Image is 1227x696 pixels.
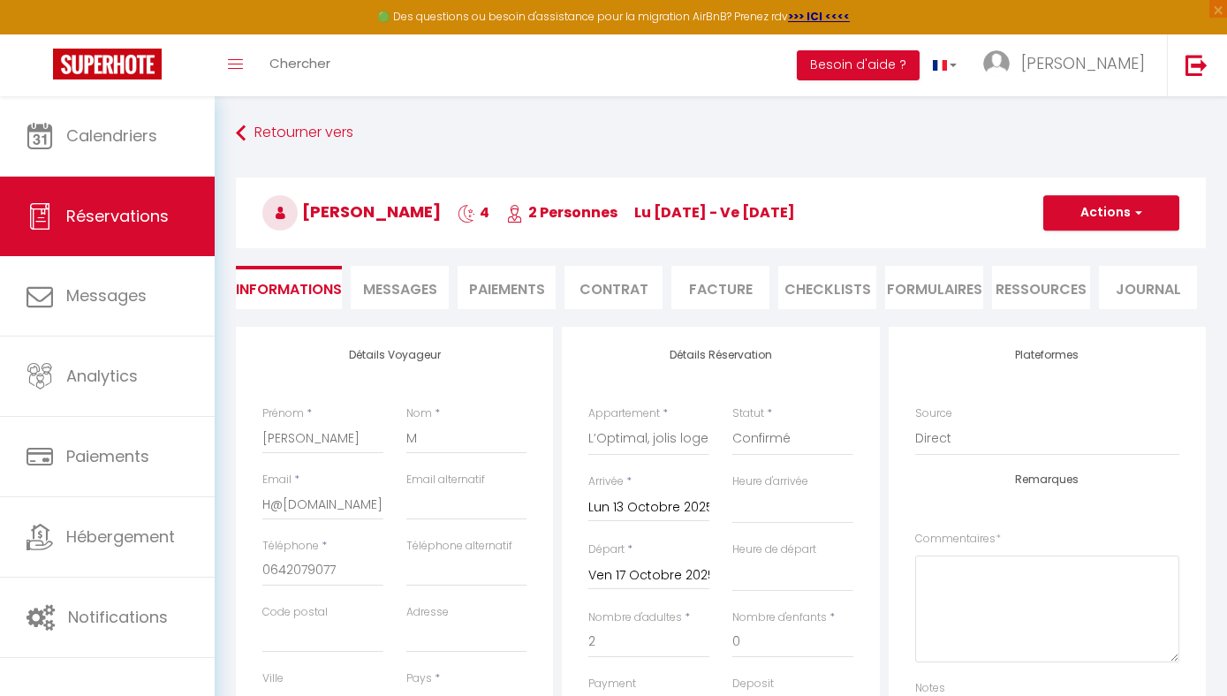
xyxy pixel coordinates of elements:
li: Informations [236,266,342,309]
a: ... [PERSON_NAME] [970,34,1167,96]
img: ... [983,50,1010,77]
li: FORMULAIRES [885,266,983,309]
label: Deposit [732,676,774,692]
span: 2 Personnes [506,202,617,223]
label: Nom [406,405,432,422]
button: Besoin d'aide ? [797,50,920,80]
label: Heure d'arrivée [732,473,808,490]
span: Messages [66,284,147,306]
span: [PERSON_NAME] [262,200,441,223]
label: Email [262,472,292,488]
label: Statut [732,405,764,422]
label: Code postal [262,604,328,621]
label: Départ [588,541,625,558]
label: Source [915,405,952,422]
span: Hébergement [66,526,175,548]
span: Messages [363,279,437,299]
a: Chercher [256,34,344,96]
a: Retourner vers [236,117,1206,149]
label: Nombre d'enfants [732,609,827,626]
a: >>> ICI <<<< [788,9,850,24]
h4: Plateformes [915,349,1179,361]
li: CHECKLISTS [778,266,876,309]
span: Paiements [66,445,149,467]
img: Super Booking [53,49,162,79]
span: Chercher [269,54,330,72]
span: [PERSON_NAME] [1021,52,1145,74]
span: Calendriers [66,125,157,147]
span: 4 [458,202,489,223]
label: Payment [588,676,636,692]
label: Ville [262,670,284,687]
span: Notifications [68,606,168,628]
span: lu [DATE] - ve [DATE] [634,202,795,223]
label: Pays [406,670,432,687]
li: Facture [671,266,769,309]
label: Commentaires [915,531,1001,548]
label: Prénom [262,405,304,422]
li: Journal [1099,266,1197,309]
button: Actions [1043,195,1179,231]
span: Réservations [66,205,169,227]
label: Email alternatif [406,472,485,488]
label: Heure de départ [732,541,816,558]
h4: Remarques [915,473,1179,486]
img: logout [1185,54,1208,76]
label: Appartement [588,405,660,422]
label: Adresse [406,604,449,621]
li: Paiements [458,266,556,309]
label: Arrivée [588,473,624,490]
label: Téléphone [262,538,319,555]
span: Analytics [66,365,138,387]
h4: Détails Réservation [588,349,852,361]
label: Nombre d'adultes [588,609,682,626]
li: Contrat [564,266,663,309]
label: Téléphone alternatif [406,538,512,555]
h4: Détails Voyageur [262,349,526,361]
li: Ressources [992,266,1090,309]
